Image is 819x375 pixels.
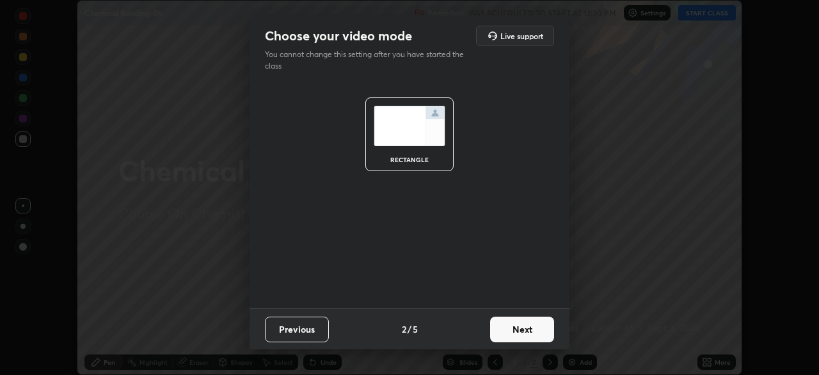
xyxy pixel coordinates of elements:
[384,156,435,163] div: rectangle
[402,322,406,336] h4: 2
[265,317,329,342] button: Previous
[265,28,412,44] h2: Choose your video mode
[374,106,445,146] img: normalScreenIcon.ae25ed63.svg
[413,322,418,336] h4: 5
[490,317,554,342] button: Next
[408,322,411,336] h4: /
[265,49,472,72] p: You cannot change this setting after you have started the class
[500,32,543,40] h5: Live support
